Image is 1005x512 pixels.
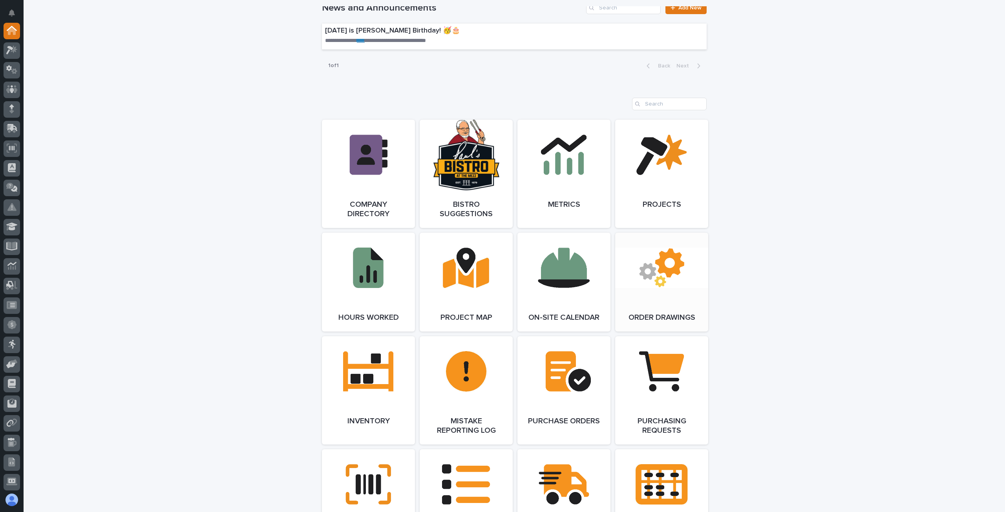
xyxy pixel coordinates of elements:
[10,9,20,22] div: Notifications
[322,56,345,75] p: 1 of 1
[322,2,583,14] h1: News and Announcements
[517,233,610,332] a: On-Site Calendar
[4,5,20,21] button: Notifications
[653,63,670,69] span: Back
[322,336,415,445] a: Inventory
[586,2,661,14] input: Search
[673,62,707,69] button: Next
[325,27,591,35] p: [DATE] is [PERSON_NAME] Birthday! 🥳🎂
[615,233,708,332] a: Order Drawings
[4,492,20,508] button: users-avatar
[517,120,610,228] a: Metrics
[420,120,513,228] a: Bistro Suggestions
[322,233,415,332] a: Hours Worked
[322,120,415,228] a: Company Directory
[615,336,708,445] a: Purchasing Requests
[517,336,610,445] a: Purchase Orders
[665,2,707,14] a: Add New
[640,62,673,69] button: Back
[632,98,707,110] input: Search
[615,120,708,228] a: Projects
[678,5,702,11] span: Add New
[420,336,513,445] a: Mistake Reporting Log
[676,63,694,69] span: Next
[420,233,513,332] a: Project Map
